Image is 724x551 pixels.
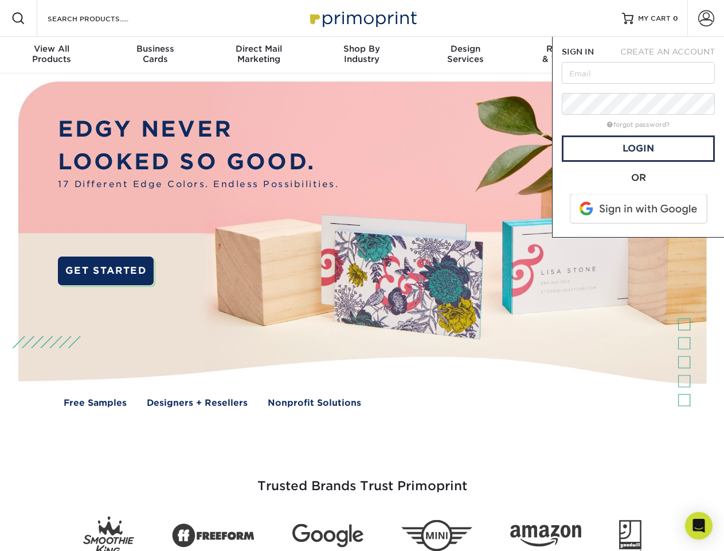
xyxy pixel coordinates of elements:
img: Google [292,524,363,548]
span: Shop By [310,44,413,54]
img: Primoprint [305,6,420,30]
div: Marketing [207,44,310,64]
input: Email [562,62,715,84]
a: forgot password? [607,121,670,129]
span: CREATE AN ACCOUNT [620,47,715,56]
div: Industry [310,44,413,64]
a: DesignServices [414,37,517,73]
a: Nonprofit Solutions [268,397,361,410]
span: Business [103,44,206,54]
span: Direct Mail [207,44,310,54]
div: OR [562,171,715,185]
a: Login [562,135,715,162]
p: EDGY NEVER [58,113,339,146]
a: BusinessCards [103,37,206,73]
a: Resources& Templates [517,37,620,73]
a: Designers + Resellers [147,397,248,410]
span: Design [414,44,517,54]
a: Free Samples [64,397,127,410]
span: SIGN IN [562,47,594,56]
a: Direct MailMarketing [207,37,310,73]
a: GET STARTED [58,257,154,285]
span: 0 [673,14,678,22]
img: Amazon [510,525,581,547]
div: Open Intercom Messenger [685,512,713,540]
span: 17 Different Edge Colors. Endless Possibilities. [58,178,339,191]
span: MY CART [638,14,671,24]
input: SEARCH PRODUCTS..... [46,11,158,25]
img: Goodwill [619,520,641,551]
div: & Templates [517,44,620,64]
h3: Trusted Brands Trust Primoprint [27,451,698,507]
p: LOOKED SO GOOD. [58,146,339,179]
a: Shop ByIndustry [310,37,413,73]
div: Services [414,44,517,64]
span: Resources [517,44,620,54]
div: Cards [103,44,206,64]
